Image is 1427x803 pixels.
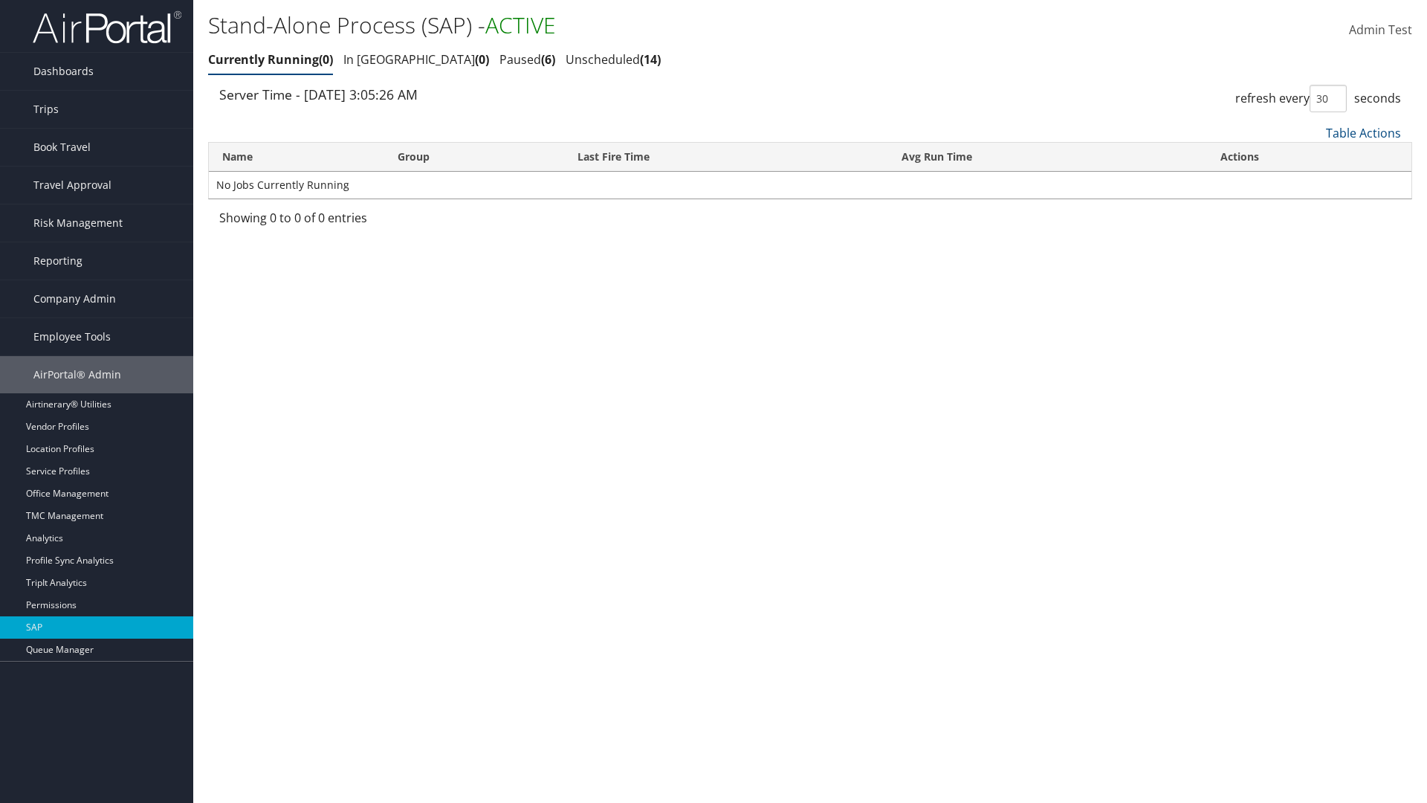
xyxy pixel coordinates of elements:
[1354,90,1401,106] span: seconds
[33,242,82,280] span: Reporting
[219,209,498,234] div: Showing 0 to 0 of 0 entries
[33,204,123,242] span: Risk Management
[541,51,555,68] span: 6
[33,356,121,393] span: AirPortal® Admin
[485,10,556,40] span: ACTIVE
[564,143,888,172] th: Last Fire Time: activate to sort column ascending
[209,143,384,172] th: Name: activate to sort column ascending
[888,143,1207,172] th: Avg Run Time: activate to sort column ascending
[219,85,799,104] div: Server Time - [DATE] 3:05:26 AM
[384,143,564,172] th: Group: activate to sort column ascending
[1349,7,1412,54] a: Admin Test
[475,51,489,68] span: 0
[566,51,661,68] a: Unscheduled14
[33,91,59,128] span: Trips
[33,280,116,317] span: Company Admin
[33,129,91,166] span: Book Travel
[1207,143,1411,172] th: Actions
[319,51,333,68] span: 0
[209,172,1411,199] td: No Jobs Currently Running
[208,51,333,68] a: Currently Running0
[208,10,1011,41] h1: Stand-Alone Process (SAP) -
[1326,125,1401,141] a: Table Actions
[1235,90,1310,106] span: refresh every
[640,51,661,68] span: 14
[33,10,181,45] img: airportal-logo.png
[343,51,489,68] a: In [GEOGRAPHIC_DATA]0
[1349,22,1412,38] span: Admin Test
[33,318,111,355] span: Employee Tools
[33,53,94,90] span: Dashboards
[33,167,111,204] span: Travel Approval
[499,51,555,68] a: Paused6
